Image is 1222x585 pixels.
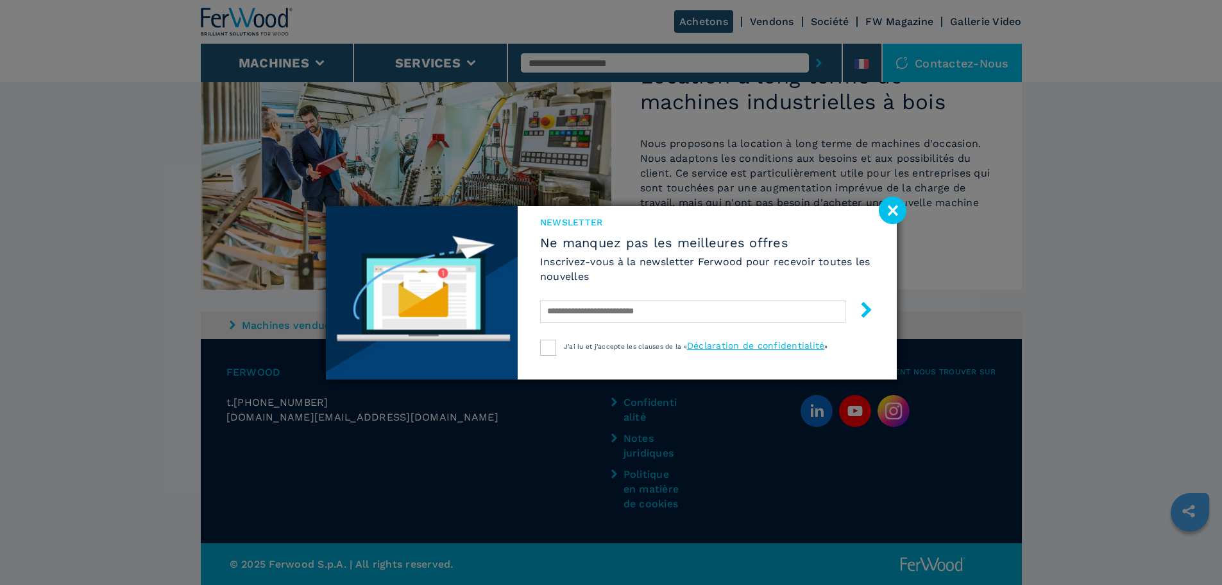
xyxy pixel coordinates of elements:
span: Newsletter [540,216,874,229]
button: submit-button [845,297,874,327]
img: Newsletter image [326,206,518,380]
span: Ne manquez pas les meilleures offres [540,235,874,250]
a: Déclaration de confidentialité [687,340,825,351]
h6: Inscrivez-vous à la newsletter Ferwood pour recevoir toutes les nouvelles [540,254,874,284]
span: J'ai lu et j'accepte les clauses de la « [564,343,687,350]
span: » [824,343,827,350]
